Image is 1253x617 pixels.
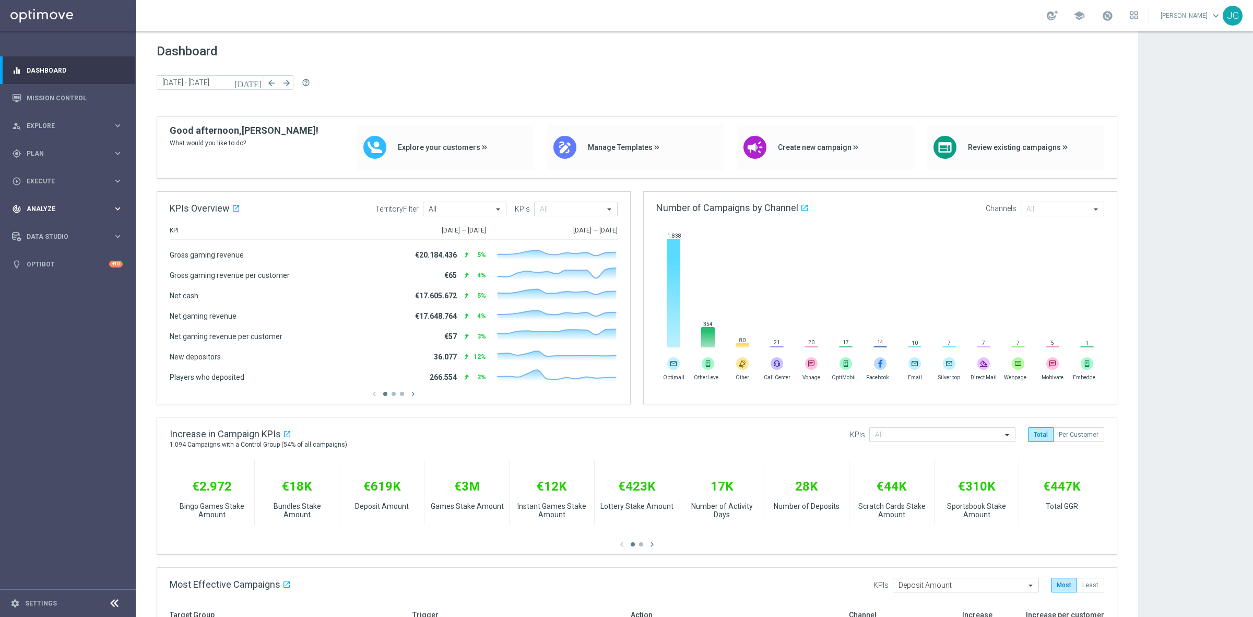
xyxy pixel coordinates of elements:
a: Dashboard [27,56,123,84]
i: lightbulb [12,260,21,269]
div: Dashboard [12,56,123,84]
div: +10 [109,261,123,267]
div: Explore [12,121,113,131]
i: keyboard_arrow_right [113,231,123,241]
div: Execute [12,177,113,186]
span: keyboard_arrow_down [1210,10,1222,21]
span: Analyze [27,206,113,212]
button: gps_fixed Plan keyboard_arrow_right [11,149,123,158]
a: Mission Control [27,84,123,112]
i: keyboard_arrow_right [113,148,123,158]
div: Analyze [12,204,113,214]
span: Explore [27,123,113,129]
button: lightbulb Optibot +10 [11,260,123,269]
button: equalizer Dashboard [11,66,123,75]
span: Data Studio [27,234,113,240]
a: Settings [25,600,57,607]
button: play_circle_outline Execute keyboard_arrow_right [11,177,123,185]
div: JG [1223,6,1243,26]
i: person_search [12,121,21,131]
button: track_changes Analyze keyboard_arrow_right [11,205,123,213]
div: Optibot [12,250,123,278]
i: keyboard_arrow_right [113,121,123,131]
button: Data Studio keyboard_arrow_right [11,232,123,241]
i: play_circle_outline [12,177,21,186]
a: Optibot [27,250,109,278]
i: track_changes [12,204,21,214]
button: person_search Explore keyboard_arrow_right [11,122,123,130]
i: keyboard_arrow_right [113,176,123,186]
div: Data Studio [12,232,113,241]
i: keyboard_arrow_right [113,204,123,214]
button: Mission Control [11,94,123,102]
a: [PERSON_NAME]keyboard_arrow_down [1160,8,1223,24]
span: Plan [27,150,113,157]
i: equalizer [12,66,21,75]
i: settings [10,599,20,608]
span: school [1073,10,1085,21]
span: Execute [27,178,113,184]
i: gps_fixed [12,149,21,158]
div: Mission Control [12,84,123,112]
div: Plan [12,149,113,158]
